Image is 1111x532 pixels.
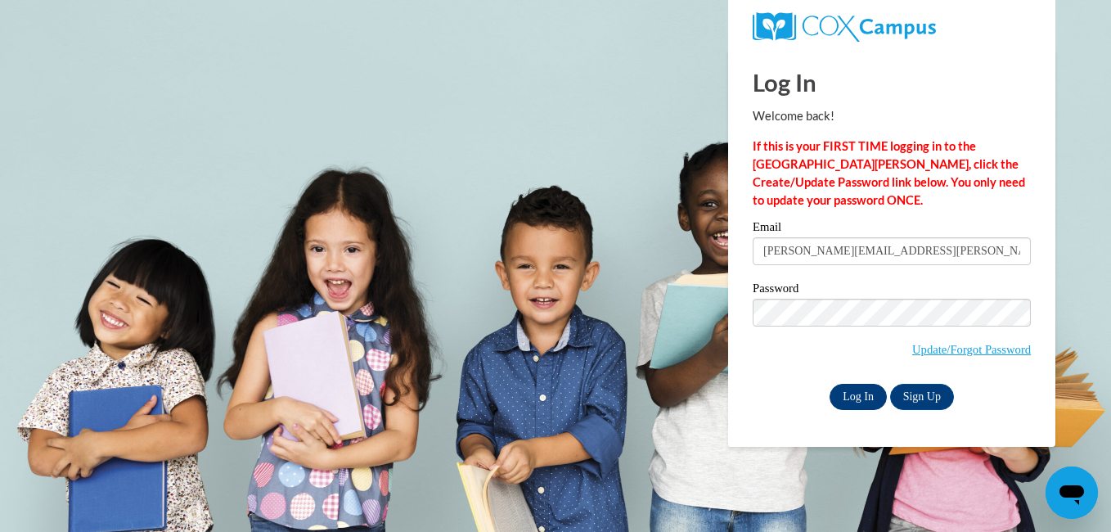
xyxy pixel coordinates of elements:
img: COX Campus [753,12,936,42]
a: Update/Forgot Password [912,343,1031,356]
h1: Log In [753,65,1031,99]
label: Password [753,282,1031,299]
p: Welcome back! [753,107,1031,125]
a: COX Campus [753,12,1031,42]
label: Email [753,221,1031,237]
a: Sign Up [890,384,954,410]
input: Log In [830,384,887,410]
strong: If this is your FIRST TIME logging in to the [GEOGRAPHIC_DATA][PERSON_NAME], click the Create/Upd... [753,139,1025,207]
iframe: Button to launch messaging window [1046,467,1098,519]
